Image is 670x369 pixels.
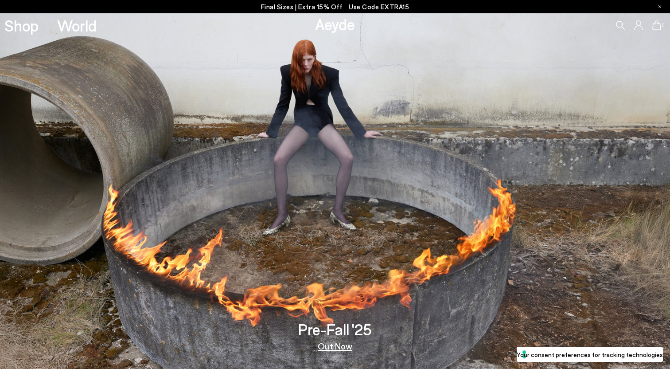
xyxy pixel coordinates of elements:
[517,347,663,362] button: Your consent preferences for tracking technologies
[652,20,661,30] a: 0
[57,18,97,33] a: World
[298,322,372,337] h3: Pre-Fall '25
[661,23,666,28] span: 0
[318,342,352,350] a: Out Now
[4,18,39,33] a: Shop
[261,1,409,12] p: Final Sizes | Extra 15% Off
[517,350,663,359] label: Your consent preferences for tracking technologies
[315,15,355,33] a: Aeyde
[349,3,409,11] span: Navigate to /collections/ss25-final-sizes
